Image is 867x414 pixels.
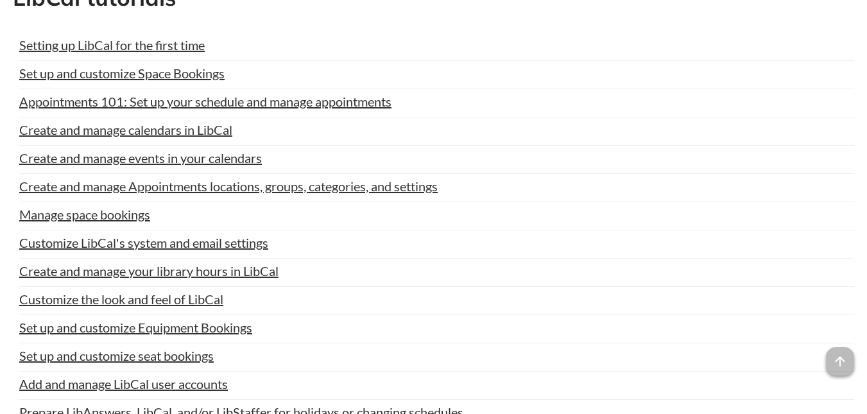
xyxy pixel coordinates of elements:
a: arrow_upward [826,349,854,364]
a: Customize the look and feel of LibCal [19,289,223,309]
a: Create and manage Appointments locations, groups, categories, and settings [19,177,438,196]
a: Create and manage events in your calendars [19,148,262,168]
a: Appointments 101: Set up your schedule and manage appointments [19,92,391,111]
span: arrow_upward [826,347,854,375]
a: Set up and customize Space Bookings [19,64,225,83]
a: Setting up LibCal for the first time [19,35,205,55]
a: Customize LibCal's system and email settings [19,233,268,252]
a: Add and manage LibCal user accounts [19,374,228,393]
a: Create and manage calendars in LibCal [19,120,232,139]
a: Set up and customize seat bookings [19,346,214,365]
a: Manage space bookings [19,205,150,224]
a: Set up and customize Equipment Bookings [19,318,252,337]
a: Create and manage your library hours in LibCal [19,261,279,280]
